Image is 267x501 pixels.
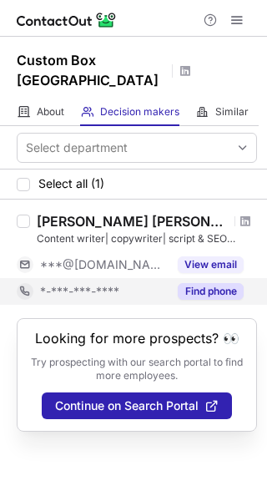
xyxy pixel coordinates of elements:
[55,399,199,412] span: Continue on Search Portal
[38,177,104,190] span: Select all (1)
[178,283,244,300] button: Reveal Button
[178,256,244,273] button: Reveal Button
[17,50,167,90] h1: Custom Box [GEOGRAPHIC_DATA]
[37,213,229,230] div: [PERSON_NAME] [PERSON_NAME]
[42,392,232,419] button: Continue on Search Portal
[26,139,128,156] div: Select department
[40,257,168,272] span: ***@[DOMAIN_NAME]
[215,105,249,119] span: Similar
[29,356,244,382] p: Try prospecting with our search portal to find more employees.
[35,331,239,346] header: Looking for more prospects? 👀
[100,105,179,119] span: Decision makers
[17,10,117,30] img: ContactOut v5.3.10
[37,105,64,119] span: About
[37,231,257,246] div: Content writer| copywriter| script & SEO writer| Digital marketing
